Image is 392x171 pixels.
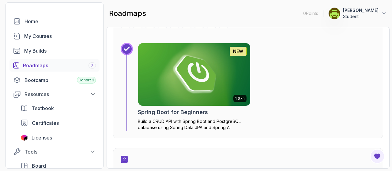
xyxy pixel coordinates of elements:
div: My Builds [24,47,96,54]
p: Student [343,13,379,20]
a: builds [9,45,100,57]
span: 2 [121,156,128,163]
span: 7 [91,63,93,68]
div: My Courses [24,32,96,40]
p: [PERSON_NAME] [343,7,379,13]
span: Licenses [32,134,52,141]
img: jetbrains icon [21,135,28,141]
button: Open Feedback Button [370,149,385,164]
button: user profile image[PERSON_NAME]Student [328,7,387,20]
a: courses [9,30,100,42]
p: 0 Points [303,10,318,17]
a: textbook [17,102,100,114]
p: NEW [233,48,243,54]
a: bootcamp [9,74,100,86]
div: Tools [24,148,96,155]
img: Spring Boot for Beginners card [135,42,253,107]
span: Textbook [32,105,54,112]
h2: Spring Boot for Beginners [138,108,208,117]
a: certificates [17,117,100,129]
img: user profile image [329,8,340,19]
span: Cohort 3 [78,78,94,83]
button: Tools [9,146,100,157]
div: Bootcamp [24,76,96,84]
div: Home [24,18,96,25]
div: Resources [24,91,96,98]
span: Board [32,162,46,169]
div: Roadmaps [23,62,96,69]
button: Resources [9,89,100,100]
span: Certificates [32,119,59,127]
p: Build a CRUD API with Spring Boot and PostgreSQL database using Spring Data JPA and Spring AI [138,118,251,131]
h2: roadmaps [109,9,146,18]
a: roadmaps [9,59,100,72]
a: licenses [17,132,100,144]
a: home [9,15,100,28]
p: 1.67h [235,96,245,101]
a: Spring Boot for Beginners card1.67hNEWSpring Boot for BeginnersBuild a CRUD API with Spring Boot ... [138,43,251,131]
